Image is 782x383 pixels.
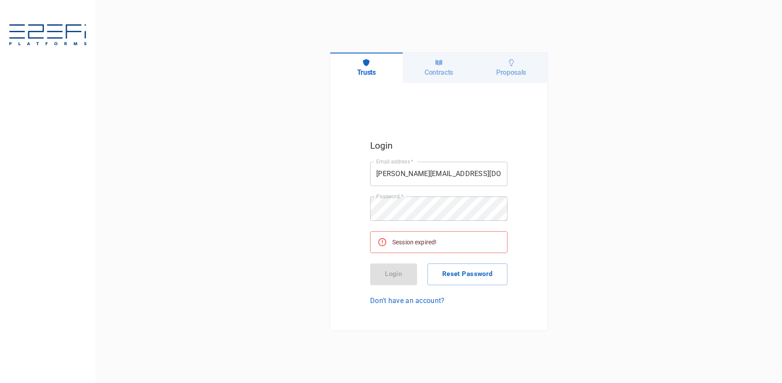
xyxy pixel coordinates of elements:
[370,296,507,306] a: Don't have an account?
[496,68,526,77] h6: Proposals
[376,158,414,165] label: Email address
[9,24,87,47] img: svg%3e
[370,138,507,153] h5: Login
[427,263,507,285] button: Reset Password
[392,234,437,250] div: Session expired!
[376,193,403,200] label: Password
[424,68,453,77] h6: Contracts
[357,68,376,77] h6: Trusts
